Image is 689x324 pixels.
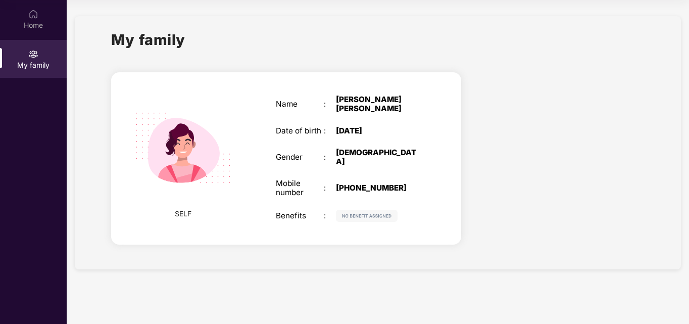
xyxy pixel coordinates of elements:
[324,126,336,135] div: :
[28,49,38,59] img: svg+xml;base64,PHN2ZyB3aWR0aD0iMjAiIGhlaWdodD0iMjAiIHZpZXdCb3g9IjAgMCAyMCAyMCIgZmlsbD0ibm9uZSIgeG...
[324,153,336,162] div: :
[28,9,38,19] img: svg+xml;base64,PHN2ZyBpZD0iSG9tZSIgeG1sbnM9Imh0dHA6Ly93d3cudzMub3JnLzIwMDAvc3ZnIiB3aWR0aD0iMjAiIG...
[111,28,185,51] h1: My family
[336,126,420,135] div: [DATE]
[324,211,336,220] div: :
[336,95,420,113] div: [PERSON_NAME] [PERSON_NAME]
[324,100,336,109] div: :
[123,87,243,208] img: svg+xml;base64,PHN2ZyB4bWxucz0iaHR0cDovL3d3dy53My5vcmcvMjAwMC9zdmciIHdpZHRoPSIyMjQiIGhlaWdodD0iMT...
[175,208,191,219] span: SELF
[336,210,398,222] img: svg+xml;base64,PHN2ZyB4bWxucz0iaHR0cDovL3d3dy53My5vcmcvMjAwMC9zdmciIHdpZHRoPSIxMjIiIGhlaWdodD0iMj...
[276,153,324,162] div: Gender
[276,100,324,109] div: Name
[336,183,420,193] div: [PHONE_NUMBER]
[276,179,324,197] div: Mobile number
[324,183,336,193] div: :
[276,211,324,220] div: Benefits
[336,148,420,166] div: [DEMOGRAPHIC_DATA]
[276,126,324,135] div: Date of birth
